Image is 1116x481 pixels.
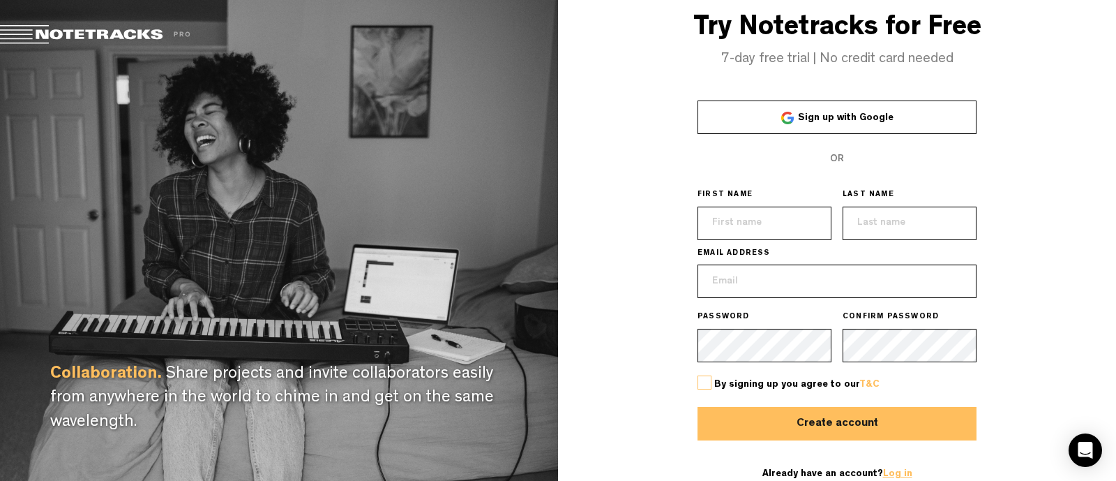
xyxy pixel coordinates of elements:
[714,380,880,390] span: By signing up you agree to our
[843,207,976,240] input: Last name
[50,367,494,431] span: Share projects and invite collaborators easily from anywhere in the world to chime in and get on ...
[558,14,1116,45] h3: Try Notetracks for Free
[830,154,844,164] span: OR
[697,265,976,298] input: Email
[798,113,893,123] span: Sign up with Google
[697,249,771,260] span: EMAIL ADDRESS
[697,407,976,441] button: Create account
[697,207,831,240] input: First name
[50,367,162,383] span: Collaboration.
[1069,434,1102,467] div: Open Intercom Messenger
[697,312,750,323] span: PASSWORD
[883,469,912,479] a: Log in
[859,380,880,390] a: T&C
[843,190,894,201] span: LAST NAME
[762,469,912,479] span: Already have an account?
[558,52,1116,67] h4: 7-day free trial | No credit card needed
[843,312,939,323] span: CONFIRM PASSWORD
[697,190,753,201] span: FIRST NAME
